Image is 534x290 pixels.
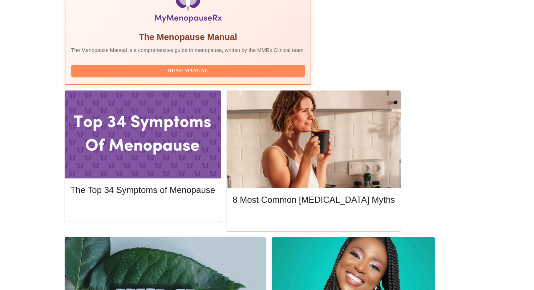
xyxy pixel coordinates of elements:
[232,194,395,206] h5: 8 Most Common [MEDICAL_DATA] Myths
[71,67,307,73] a: Read Manual
[70,184,215,196] h5: The Top 34 Symptoms of Menopause
[70,202,215,215] button: Read More
[71,47,305,54] p: The Menopause Manual is a comprehensive guide to menopause, written by the MMRx Clinical team.
[70,205,217,211] a: Read More
[71,65,305,77] button: Read Manual
[240,214,388,223] span: Read More
[232,215,397,221] a: Read More
[78,67,298,76] span: Read Manual
[232,213,395,225] button: Read More
[78,204,208,213] span: Read More
[71,31,305,43] h5: The Menopause Manual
